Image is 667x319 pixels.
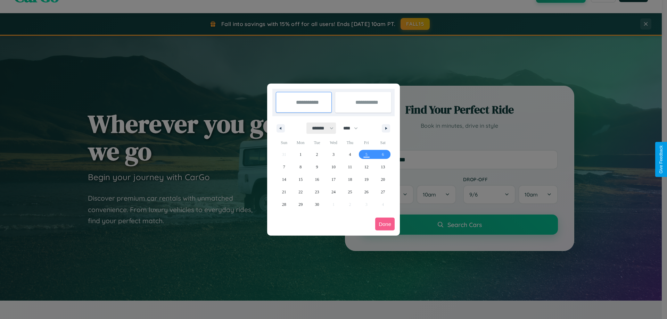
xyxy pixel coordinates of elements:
span: Sun [276,137,292,148]
button: Done [375,218,395,230]
span: 10 [331,161,336,173]
button: 21 [276,186,292,198]
span: Tue [309,137,325,148]
button: 27 [375,186,391,198]
span: 4 [349,148,351,161]
span: 13 [381,161,385,173]
button: 3 [325,148,341,161]
span: 8 [299,161,302,173]
span: Wed [325,137,341,148]
button: 28 [276,198,292,211]
button: 5 [358,148,374,161]
span: Fri [358,137,374,148]
span: Thu [342,137,358,148]
span: 6 [382,148,384,161]
span: 1 [299,148,302,161]
button: 6 [375,148,391,161]
span: 26 [364,186,369,198]
button: 14 [276,173,292,186]
span: 9 [316,161,318,173]
span: 2 [316,148,318,161]
button: 19 [358,173,374,186]
span: 18 [348,173,352,186]
button: 15 [292,173,308,186]
span: 17 [331,173,336,186]
span: 20 [381,173,385,186]
button: 16 [309,173,325,186]
span: 16 [315,173,319,186]
button: 12 [358,161,374,173]
button: 20 [375,173,391,186]
button: 17 [325,173,341,186]
button: 26 [358,186,374,198]
span: Sat [375,137,391,148]
span: 5 [365,148,368,161]
button: 22 [292,186,308,198]
button: 8 [292,161,308,173]
button: 18 [342,173,358,186]
span: 19 [364,173,369,186]
button: 10 [325,161,341,173]
button: 30 [309,198,325,211]
span: 22 [298,186,303,198]
button: 9 [309,161,325,173]
span: 27 [381,186,385,198]
span: 3 [332,148,335,161]
button: 13 [375,161,391,173]
span: 11 [348,161,352,173]
span: 25 [348,186,352,198]
span: 30 [315,198,319,211]
span: 29 [298,198,303,211]
span: 7 [283,161,285,173]
button: 23 [309,186,325,198]
span: 28 [282,198,286,211]
button: 24 [325,186,341,198]
button: 4 [342,148,358,161]
button: 29 [292,198,308,211]
button: 7 [276,161,292,173]
button: 25 [342,186,358,198]
span: Mon [292,137,308,148]
span: 14 [282,173,286,186]
span: 12 [364,161,369,173]
button: 1 [292,148,308,161]
span: 23 [315,186,319,198]
button: 2 [309,148,325,161]
span: 15 [298,173,303,186]
span: 24 [331,186,336,198]
div: Give Feedback [659,145,664,174]
span: 21 [282,186,286,198]
button: 11 [342,161,358,173]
